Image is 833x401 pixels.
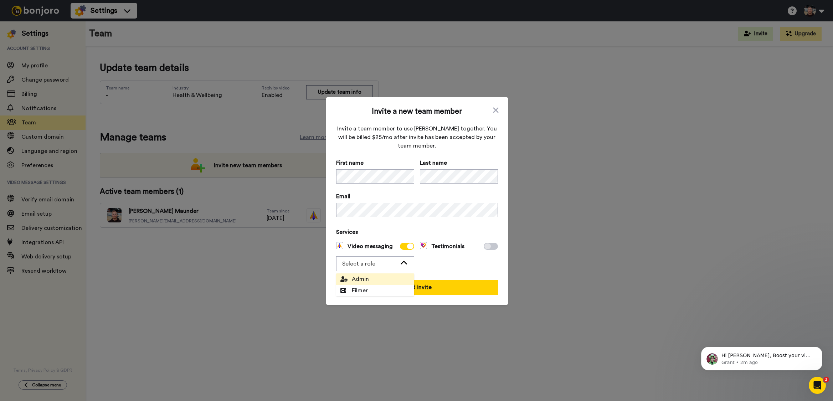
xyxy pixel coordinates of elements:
[336,192,498,201] span: Email
[336,242,343,249] img: vm-color.svg
[336,124,498,150] span: Invite a team member to use [PERSON_NAME] together. You will be billed $25/mo after invite has be...
[336,159,414,167] span: First name
[31,21,122,90] span: Hi [PERSON_NAME], Boost your view rates with automatic re-sends of unviewed messages! We've just ...
[690,332,833,382] iframe: Intercom notifications message
[809,377,826,394] iframe: Intercom live chat
[420,159,498,167] span: Last name
[420,242,464,251] span: Testimonials
[31,27,123,34] p: Message from Grant, sent 2m ago
[340,286,368,295] span: Filmer
[342,259,397,268] div: Select a role
[340,275,369,283] span: Admin
[823,377,829,382] span: 3
[420,242,427,249] img: tm-color.svg
[336,107,498,116] span: Invite a new team member
[336,228,498,236] span: Services
[336,280,498,295] button: Send invite
[336,242,393,251] span: Video messaging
